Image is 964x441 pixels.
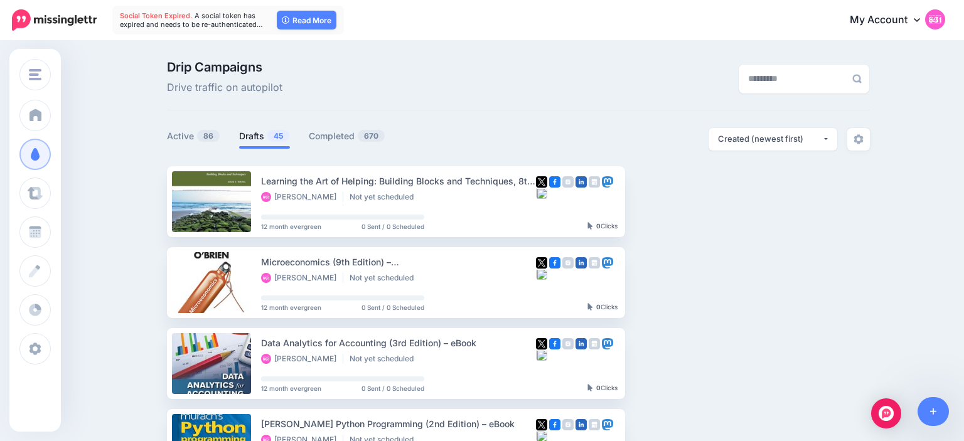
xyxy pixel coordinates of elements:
img: instagram-grey-square.png [562,419,574,430]
img: facebook-square.png [549,257,560,268]
img: linkedin-square.png [576,176,587,188]
img: google_business-grey-square.png [589,338,600,349]
img: search-grey-6.png [852,74,862,83]
img: pointer-grey-darker.png [587,222,593,230]
div: Clicks [587,385,618,392]
span: A social token has expired and needs to be re-authenticated… [120,11,263,29]
li: Not yet scheduled [350,273,420,283]
span: Social Token Expired. [120,11,193,20]
img: bluesky-grey-square.png [536,188,547,199]
span: 86 [197,130,220,142]
button: Created (newest first) [709,128,837,151]
img: twitter-square.png [536,257,547,268]
li: Not yet scheduled [350,354,420,364]
img: menu.png [29,69,41,80]
img: bluesky-grey-square.png [536,268,547,280]
img: mastodon-square.png [602,257,613,268]
li: [PERSON_NAME] [261,354,343,364]
img: instagram-grey-square.png [562,338,574,349]
div: Created (newest first) [718,133,822,145]
div: Microeconomics (9th Edition) – [PERSON_NAME]/[PERSON_NAME] – eBook [261,255,536,269]
span: 670 [358,130,385,142]
span: 12 month evergreen [261,385,321,391]
img: mastodon-square.png [602,338,613,349]
li: Not yet scheduled [350,192,420,202]
span: 12 month evergreen [261,223,321,230]
span: Drive traffic on autopilot [167,80,282,96]
a: Read More [277,11,336,29]
img: facebook-square.png [549,176,560,188]
img: twitter-square.png [536,338,547,349]
span: 0 Sent / 0 Scheduled [361,223,424,230]
img: twitter-square.png [536,419,547,430]
div: Learning the Art of Helping: Building Blocks and Techniques, 8th Edition – PDF eBook [261,174,536,188]
a: Active86 [167,129,220,144]
img: linkedin-square.png [576,338,587,349]
a: Completed670 [309,129,385,144]
div: Open Intercom Messenger [871,398,901,428]
span: 0 Sent / 0 Scheduled [361,304,424,311]
span: 0 Sent / 0 Scheduled [361,385,424,391]
span: Drip Campaigns [167,61,282,73]
img: google_business-grey-square.png [589,257,600,268]
img: pointer-grey-darker.png [587,303,593,311]
div: Clicks [587,223,618,230]
div: [PERSON_NAME] Python Programming (2nd Edition) – eBook [261,417,536,431]
div: Clicks [587,304,618,311]
div: Data Analytics for Accounting (3rd Edition) – eBook [261,336,536,350]
img: instagram-grey-square.png [562,176,574,188]
img: mastodon-square.png [602,176,613,188]
li: [PERSON_NAME] [261,273,343,283]
img: linkedin-square.png [576,419,587,430]
img: settings-grey.png [854,134,864,144]
span: 12 month evergreen [261,304,321,311]
a: My Account [837,5,945,36]
img: Missinglettr [12,9,97,31]
img: mastodon-square.png [602,419,613,430]
b: 0 [596,303,601,311]
img: pointer-grey-darker.png [587,384,593,391]
span: 45 [267,130,289,142]
img: google_business-grey-square.png [589,176,600,188]
a: Drafts45 [239,129,290,144]
img: facebook-square.png [549,338,560,349]
b: 0 [596,384,601,391]
b: 0 [596,222,601,230]
img: facebook-square.png [549,419,560,430]
img: google_business-grey-square.png [589,419,600,430]
img: instagram-grey-square.png [562,257,574,268]
img: twitter-square.png [536,176,547,188]
img: bluesky-grey-square.png [536,349,547,361]
li: [PERSON_NAME] [261,192,343,202]
img: linkedin-square.png [576,257,587,268]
